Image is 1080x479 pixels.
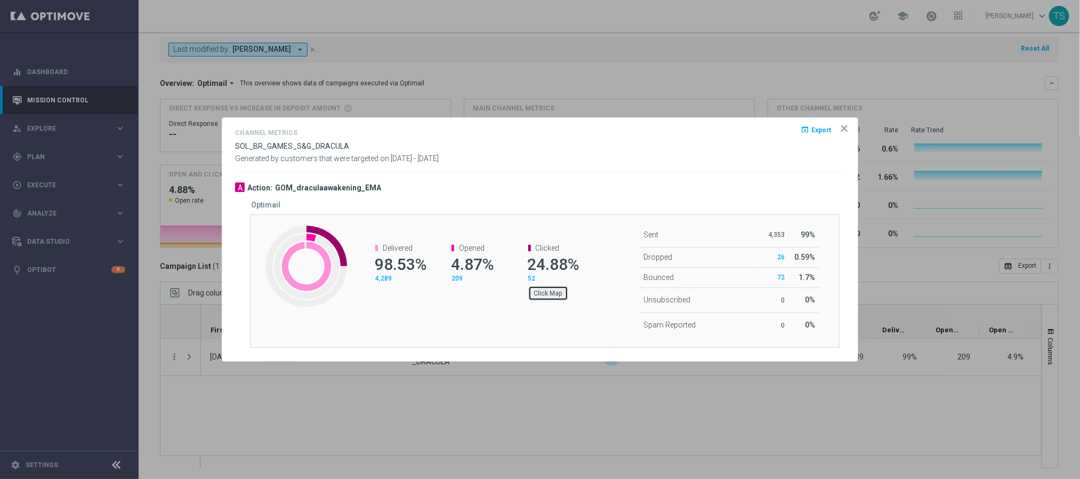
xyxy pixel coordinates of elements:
[805,321,815,329] span: 0%
[763,296,785,305] p: 0
[536,244,560,252] span: Clicked
[778,274,785,281] span: 72
[805,296,815,304] span: 0%
[839,123,850,134] opti-icon: icon
[763,321,785,330] p: 0
[452,275,463,282] span: 209
[235,154,389,163] span: Generated by customers that were targeted on
[375,255,426,274] span: 98.53%
[801,230,815,239] span: 99%
[528,255,579,274] span: 24.88%
[763,230,785,239] p: 4,353
[799,273,815,282] span: 1.7%
[643,253,672,261] span: Dropped
[811,126,831,134] span: Export
[375,275,392,282] span: 4,289
[643,321,696,329] span: Spam Reported
[235,182,245,192] div: A
[528,275,536,282] span: 52
[247,183,272,193] h3: Action:
[800,123,832,136] button: open_in_browser Export
[643,296,690,304] span: Unsubscribed
[801,125,809,134] i: open_in_browser
[391,154,439,163] span: [DATE] - [DATE]
[643,230,658,239] span: Sent
[235,129,297,137] h4: Channel Metrics
[383,244,413,252] span: Delivered
[275,183,381,193] h3: GOM_draculaawakening_EMA
[451,255,494,274] span: 4.87%
[643,273,674,282] span: Bounced
[794,253,815,261] span: 0.59%
[251,201,280,209] h5: Optimail
[459,244,485,252] span: Opened
[778,253,785,261] span: 26
[235,142,349,150] span: SOL_BR_GAMES_S&G_DRACULA
[528,286,568,301] button: Click Map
